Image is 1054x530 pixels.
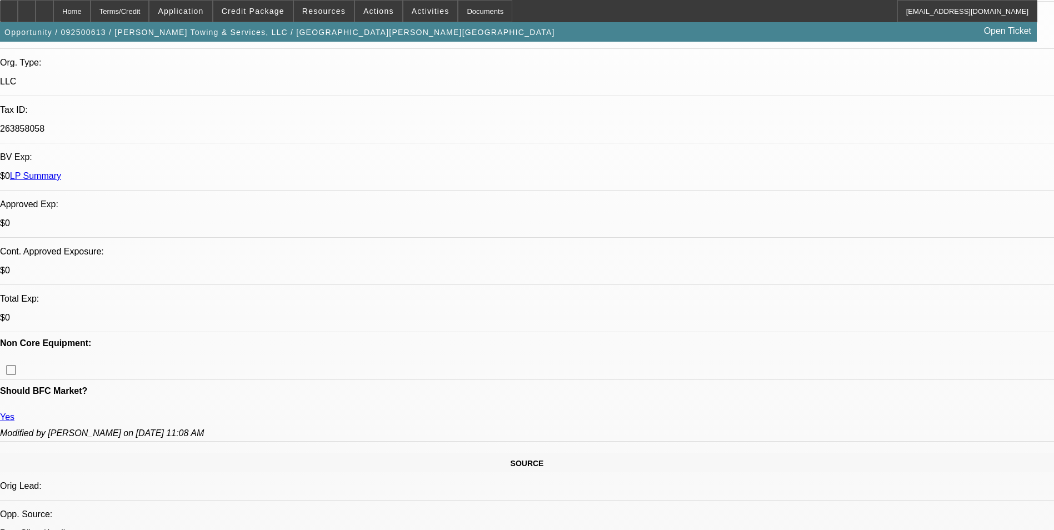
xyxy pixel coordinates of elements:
span: Opportunity / 092500613 / [PERSON_NAME] Towing & Services, LLC / [GEOGRAPHIC_DATA][PERSON_NAME][G... [4,28,555,37]
button: Resources [294,1,354,22]
a: Open Ticket [980,22,1036,41]
span: Resources [302,7,346,16]
button: Actions [355,1,402,22]
button: Credit Package [213,1,293,22]
button: Application [149,1,212,22]
button: Activities [403,1,458,22]
a: LP Summary [10,171,61,181]
span: Credit Package [222,7,284,16]
span: Activities [412,7,449,16]
span: SOURCE [511,459,544,468]
span: Actions [363,7,394,16]
span: Application [158,7,203,16]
